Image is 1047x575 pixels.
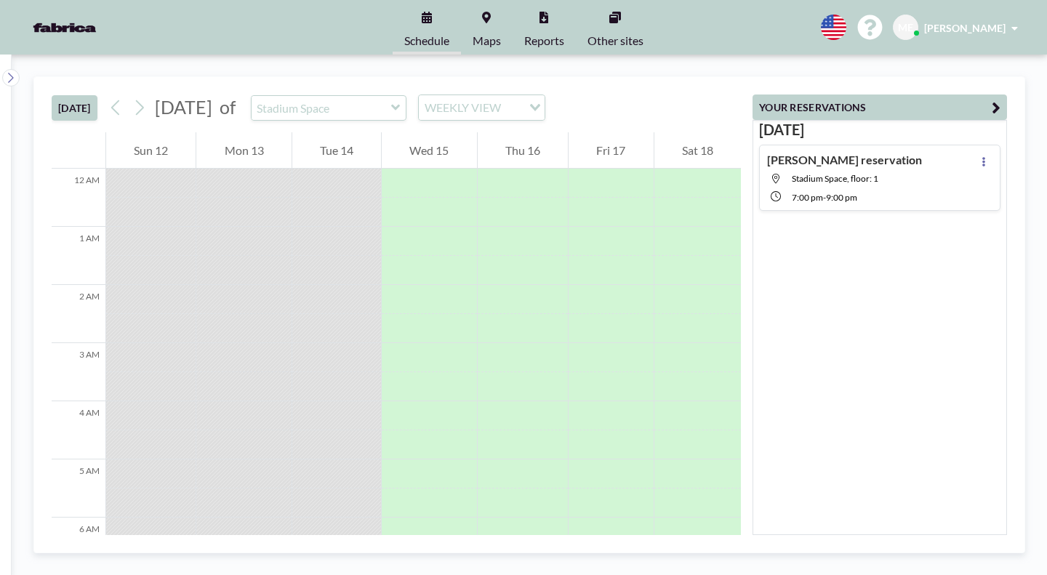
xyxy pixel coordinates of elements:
[52,169,105,227] div: 12 AM
[505,98,521,117] input: Search for option
[106,132,196,169] div: Sun 12
[52,459,105,518] div: 5 AM
[792,173,878,184] span: Stadium Space, floor: 1
[823,192,826,203] span: -
[898,21,913,34] span: ME
[473,35,501,47] span: Maps
[753,95,1007,120] button: YOUR RESERVATIONS
[155,96,212,118] span: [DATE]
[759,121,1000,139] h3: [DATE]
[524,35,564,47] span: Reports
[654,132,741,169] div: Sat 18
[252,96,391,120] input: Stadium Space
[826,192,857,203] span: 9:00 PM
[52,227,105,285] div: 1 AM
[792,192,823,203] span: 7:00 PM
[422,98,504,117] span: WEEKLY VIEW
[52,401,105,459] div: 4 AM
[196,132,291,169] div: Mon 13
[382,132,476,169] div: Wed 15
[292,132,381,169] div: Tue 14
[220,96,236,118] span: of
[52,95,97,121] button: [DATE]
[52,285,105,343] div: 2 AM
[569,132,653,169] div: Fri 17
[924,22,1006,34] span: [PERSON_NAME]
[52,343,105,401] div: 3 AM
[478,132,568,169] div: Thu 16
[419,95,545,120] div: Search for option
[404,35,449,47] span: Schedule
[23,13,106,42] img: organization-logo
[767,153,922,167] h4: [PERSON_NAME] reservation
[587,35,643,47] span: Other sites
